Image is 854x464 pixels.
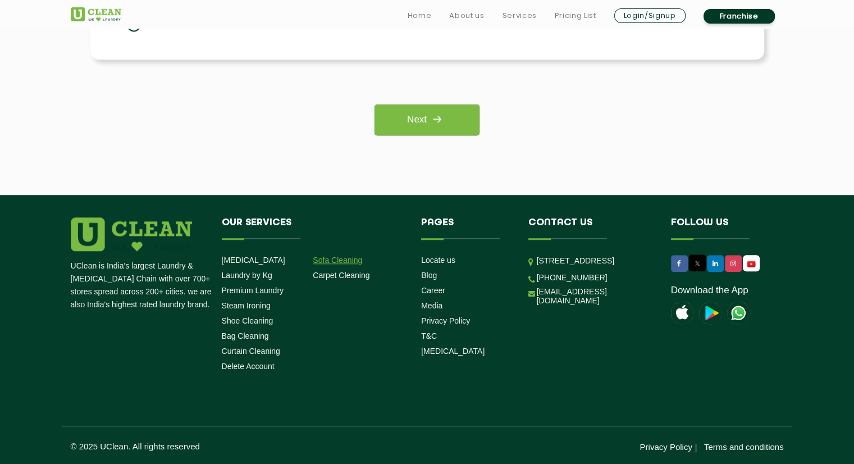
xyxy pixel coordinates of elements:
[222,362,275,371] a: Delete Account
[537,273,608,282] a: [PHONE_NUMBER]
[222,256,285,265] a: [MEDICAL_DATA]
[704,9,775,24] a: Franchise
[699,302,721,324] img: playstoreicon.png
[555,9,596,22] a: Pricing List
[222,331,269,340] a: Bag Cleaning
[427,109,447,129] img: right_icon.png
[421,271,437,280] a: Blog
[375,104,479,135] a: Next
[421,217,512,239] h4: Pages
[408,9,432,22] a: Home
[222,271,272,280] a: Laundry by Kg
[537,254,654,267] p: [STREET_ADDRESS]
[640,442,692,452] a: Privacy Policy
[313,256,362,265] a: Sofa Cleaning
[421,316,470,325] a: Privacy Policy
[421,331,437,340] a: T&C
[537,287,654,305] a: [EMAIL_ADDRESS][DOMAIN_NAME]
[222,347,280,356] a: Curtain Cleaning
[421,301,442,310] a: Media
[671,285,748,296] a: Download the App
[421,286,445,295] a: Career
[421,347,485,356] a: [MEDICAL_DATA]
[222,217,405,239] h4: Our Services
[71,217,192,251] img: logo.png
[614,8,686,23] a: Login/Signup
[449,9,484,22] a: About us
[744,258,759,270] img: UClean Laundry and Dry Cleaning
[222,286,284,295] a: Premium Laundry
[313,271,369,280] a: Carpet Cleaning
[528,217,654,239] h4: Contact us
[421,256,455,265] a: Locate us
[222,301,271,310] a: Steam Ironing
[671,302,693,324] img: apple-icon.png
[704,442,784,452] a: Terms and conditions
[71,260,213,311] p: UClean is India's largest Laundry & [MEDICAL_DATA] Chain with over 700+ stores spread across 200+...
[222,316,273,325] a: Shoe Cleaning
[71,7,121,21] img: UClean Laundry and Dry Cleaning
[502,9,536,22] a: Services
[671,217,770,239] h4: Follow us
[71,442,427,451] p: © 2025 UClean. All rights reserved
[727,302,750,324] img: UClean Laundry and Dry Cleaning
